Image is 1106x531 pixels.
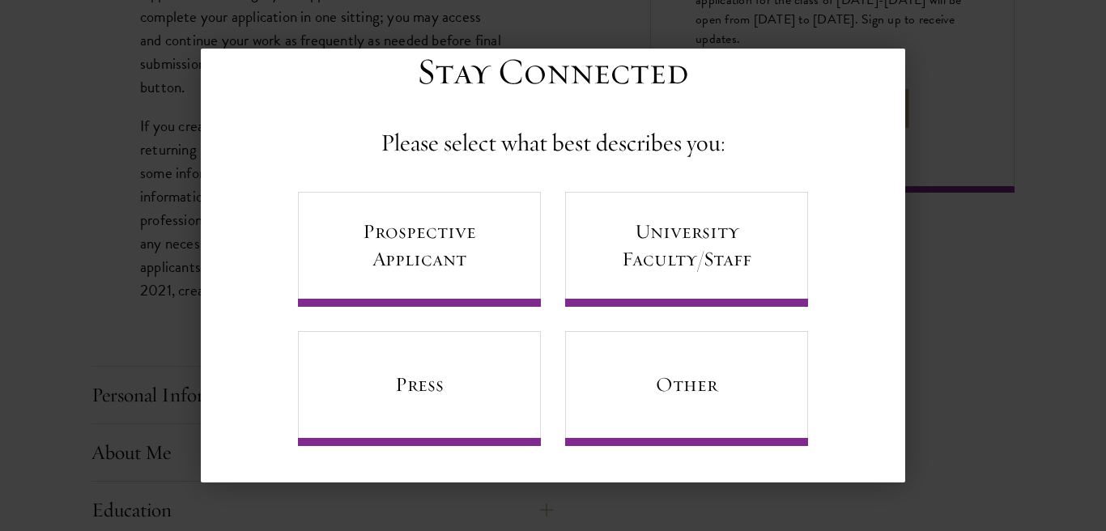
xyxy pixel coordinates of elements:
a: Other [565,331,808,446]
h4: Please select what best describes you: [381,127,725,159]
h3: Stay Connected [417,49,689,95]
a: Prospective Applicant [298,192,541,307]
a: Press [298,331,541,446]
a: University Faculty/Staff [565,192,808,307]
